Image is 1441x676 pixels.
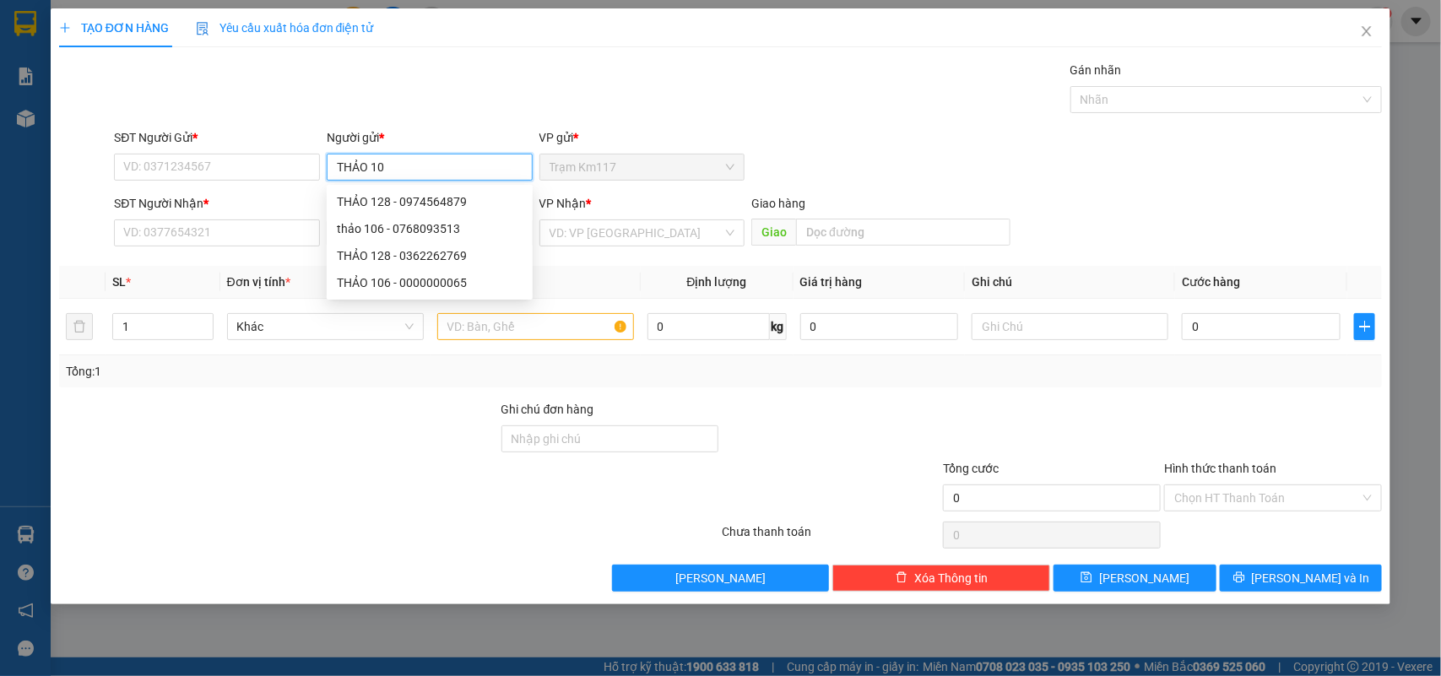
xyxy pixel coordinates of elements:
div: THẢO 128 - 0362262769 [337,246,523,265]
input: VD: Bàn, Ghế [437,313,634,340]
span: Tổng cước [943,462,999,475]
span: Cước hàng [1182,275,1240,289]
div: thảo 106 - 0768093513 [327,215,533,242]
div: 40.000 [13,109,135,129]
span: Giá trị hàng [800,275,863,289]
span: Giao hàng [751,197,805,210]
div: Người gửi [327,128,533,147]
span: Giao [751,219,796,246]
div: THẢO 106 - 0000000065 [337,273,523,292]
img: icon [196,22,209,35]
span: Đơn vị tính [227,275,290,289]
button: delete [66,313,93,340]
span: kg [770,313,787,340]
div: THẢO 128 - 0362262769 [327,242,533,269]
label: Ghi chú đơn hàng [501,403,594,416]
label: Hình thức thanh toán [1164,462,1276,475]
div: VP HCM [144,14,263,35]
div: 0365271579 [144,55,263,78]
div: Tổng: 1 [66,362,557,381]
input: Ghi chú đơn hàng [501,425,719,452]
span: [PERSON_NAME] [675,569,766,587]
div: HỒNG [144,35,263,55]
div: HỒNG [14,55,133,75]
span: up [199,316,209,327]
span: Đã TT : [13,111,61,128]
span: plus [1355,320,1374,333]
button: Close [1343,8,1390,56]
span: save [1081,571,1092,585]
div: THẢO 106 - 0000000065 [327,269,533,296]
span: Increase Value [194,314,213,327]
div: thảo 106 - 0768093513 [337,219,523,238]
div: SĐT Người Gửi [114,128,320,147]
input: Ghi Chú [972,313,1168,340]
input: 0 [800,313,959,340]
span: SL [112,275,126,289]
button: plus [1354,313,1375,340]
button: save[PERSON_NAME] [1054,565,1216,592]
span: TẠO ĐƠN HÀNG [59,21,169,35]
span: Nhận: [144,16,185,34]
div: SĐT Người Nhận [114,194,320,213]
span: VP Nhận [539,197,587,210]
button: deleteXóa Thông tin [832,565,1050,592]
div: Trạm Km117 [14,14,133,55]
div: Chưa thanh toán [721,522,942,552]
div: 0365271579 [14,75,133,99]
button: [PERSON_NAME] [612,565,830,592]
input: Dọc đường [796,219,1010,246]
span: down [199,328,209,338]
span: Khác [237,314,414,339]
div: THẢO 128 - 0974564879 [327,188,533,215]
span: Decrease Value [194,327,213,339]
span: [PERSON_NAME] và In [1252,569,1370,587]
span: Yêu cầu xuất hóa đơn điện tử [196,21,374,35]
span: delete [896,571,907,585]
div: THẢO 128 - 0974564879 [337,192,523,211]
th: Ghi chú [965,266,1175,299]
label: Gán nhãn [1070,63,1122,77]
button: printer[PERSON_NAME] và In [1220,565,1382,592]
span: close [1360,24,1373,38]
span: Trạm Km117 [550,154,735,180]
span: Gửi: [14,16,41,34]
span: printer [1233,571,1245,585]
span: Xóa Thông tin [914,569,988,587]
span: [PERSON_NAME] [1099,569,1189,587]
span: plus [59,22,71,34]
span: Định lượng [687,275,747,289]
div: VP gửi [539,128,745,147]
